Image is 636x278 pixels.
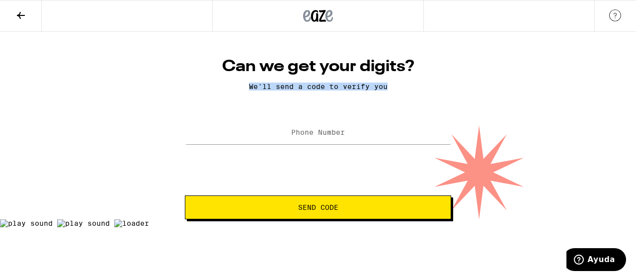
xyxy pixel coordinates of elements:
input: Phone Number [185,122,451,144]
img: loader [114,219,149,227]
img: play sound [57,219,110,227]
span: Send Code [298,204,338,211]
p: We'll send a code to verify you [185,83,451,91]
iframe: Abre un widget desde donde se puede obtener más información [566,248,626,273]
h1: Can we get your digits? [185,57,451,77]
label: Phone Number [291,128,345,136]
button: Send Code [185,195,451,219]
